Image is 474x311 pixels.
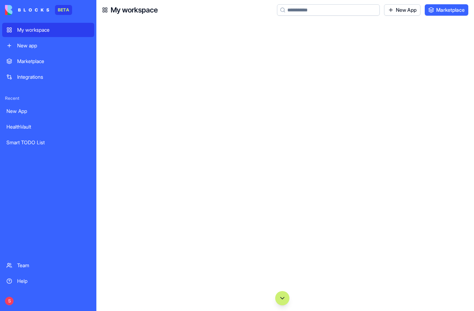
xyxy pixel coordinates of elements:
a: HealthVault [2,120,94,134]
div: Help [17,278,90,285]
a: New App [2,104,94,118]
a: Help [2,274,94,288]
a: Smart TODO List [2,135,94,150]
span: Recent [2,95,94,101]
div: BETA [55,5,72,15]
div: My workspace [17,26,90,33]
div: HealthVault [6,123,90,130]
div: Integrations [17,73,90,81]
div: Smart TODO List [6,139,90,146]
div: Marketplace [17,58,90,65]
div: New App [6,108,90,115]
a: Marketplace [2,54,94,68]
span: S [5,297,14,305]
a: New App [384,4,420,16]
a: BETA [5,5,72,15]
h4: My workspace [111,5,158,15]
a: My workspace [2,23,94,37]
a: Team [2,258,94,273]
button: Scroll to bottom [275,291,289,305]
img: logo [5,5,49,15]
div: Team [17,262,90,269]
div: New app [17,42,90,49]
a: Integrations [2,70,94,84]
a: New app [2,38,94,53]
a: Marketplace [425,4,468,16]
